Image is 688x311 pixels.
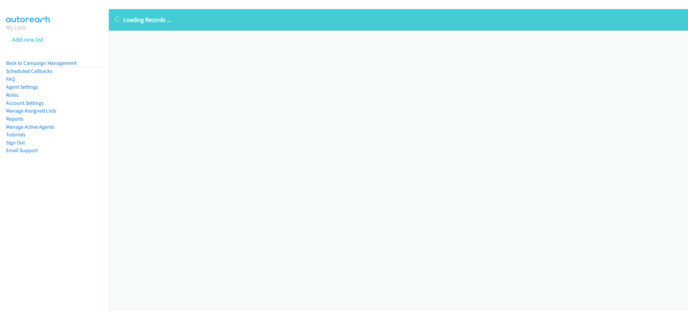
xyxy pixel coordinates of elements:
a: Manage Assigned Lists [6,107,56,114]
a: Reports [6,116,24,122]
a: Manage Active Agents [6,124,54,130]
p: Loading Records ... [115,15,682,24]
a: Agent Settings [6,84,38,90]
a: Add new list [12,36,43,43]
a: Email Support [6,147,38,153]
a: Sign Out [6,139,25,146]
a: My Lists [6,24,26,31]
a: FAQ [6,76,15,82]
a: Tutorials [6,131,26,138]
a: Roles [6,92,18,98]
a: Back to Campaign Management [6,60,77,66]
a: Scheduled Callbacks [6,68,52,74]
a: Account Settings [6,100,44,106]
